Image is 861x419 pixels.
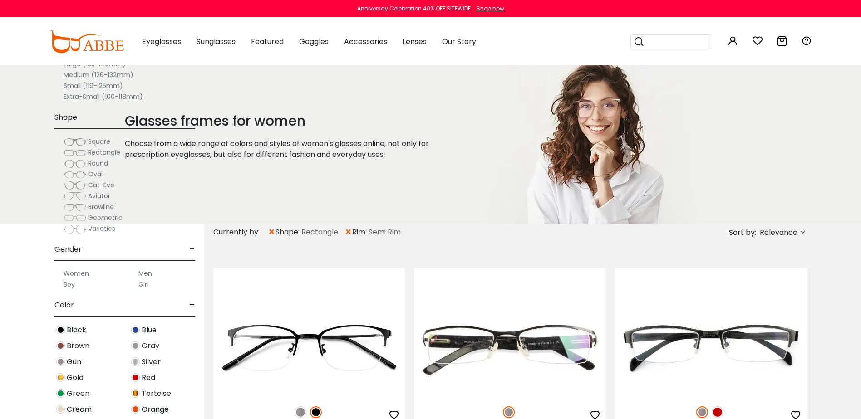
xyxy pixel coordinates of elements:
img: Tortoise [131,389,140,398]
img: Browline.png [64,203,86,212]
img: Gun [295,406,306,418]
h1: Glasses frames for women [125,113,455,129]
img: abbeglasses.com [49,30,124,53]
span: Red [142,372,155,383]
span: Browline [88,202,114,211]
span: Gold [67,372,84,383]
a: Shop now [472,5,504,12]
img: Silver [131,357,140,366]
span: Aviator [88,191,110,200]
img: Black [310,406,322,418]
span: Gun [67,356,81,367]
span: Varieties [88,224,115,233]
span: Oval [88,170,103,179]
label: Men [138,268,152,279]
img: Gun [56,357,65,366]
span: Shape [54,107,77,128]
label: Small (119-125mm) [64,80,123,91]
img: Green [56,389,65,398]
img: Geometric.png [64,214,86,223]
div: Anniversay Celebration 40% OFF SITEWIDE [357,5,471,13]
span: Sunglasses [197,36,236,47]
label: Boy [64,279,75,290]
span: - [189,107,195,128]
img: Red [131,373,140,382]
span: × [344,224,352,240]
span: Silver [142,356,161,367]
span: Color [54,294,74,316]
img: Blue [131,326,140,334]
img: Gun Riley - Metal ,Adjust Nose Pads [615,301,807,396]
span: Black [67,325,86,336]
img: Cream [56,405,65,414]
span: Tortoise [142,388,171,399]
img: Square.png [64,137,86,146]
img: Cat-Eye.png [64,181,86,190]
img: Round.png [64,159,86,168]
img: Red [712,406,723,418]
img: Gun [503,406,515,418]
span: Orange [142,404,169,415]
label: Medium (126-132mm) [64,69,133,80]
span: Square [88,137,110,146]
div: Shop now [477,5,504,13]
img: glasses frames for women [477,65,708,224]
img: Black [56,326,65,334]
img: Varieties.png [64,224,86,234]
span: shape: [276,227,301,238]
span: Round [88,159,108,168]
img: Rectangle.png [64,148,86,157]
span: Our Story [442,36,476,47]
span: Sort by: [729,227,756,238]
span: Cream [67,404,92,415]
span: Blue [142,325,157,336]
span: Green [67,388,89,399]
span: × [268,224,276,240]
img: Gun Flynn - Metal ,Adjust Nose Pads [414,301,605,396]
span: Geometric [88,213,123,222]
label: Women [64,268,89,279]
img: Orange [131,405,140,414]
span: Goggles [299,36,329,47]
span: Eyeglasses [142,36,181,47]
span: Accessories [344,36,387,47]
span: Gray [142,341,159,351]
span: Semi Rim [369,227,401,238]
span: Relevance [760,224,797,241]
span: - [189,294,195,316]
span: Cat-Eye [88,180,114,190]
img: Brown [56,341,65,350]
label: Girl [138,279,148,290]
span: Lenses [403,36,427,47]
p: Choose from a wide range of colors and styles of women's glasses online, not only for prescriptio... [125,138,455,160]
span: rim: [352,227,369,238]
img: Black Lassiter - Metal ,Adjust Nose Pads [213,301,405,396]
span: Featured [251,36,284,47]
img: Gold [56,373,65,382]
span: Rectangle [301,227,338,238]
span: Brown [67,341,89,351]
div: Currently by: [213,224,268,240]
img: Gun [696,406,708,418]
span: Rectangle [88,148,120,157]
label: Extra-Small (100-118mm) [64,91,143,102]
span: - [189,239,195,260]
span: Gender [54,239,82,260]
img: Oval.png [64,170,86,179]
img: Aviator.png [64,192,86,201]
img: Gray [131,341,140,350]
